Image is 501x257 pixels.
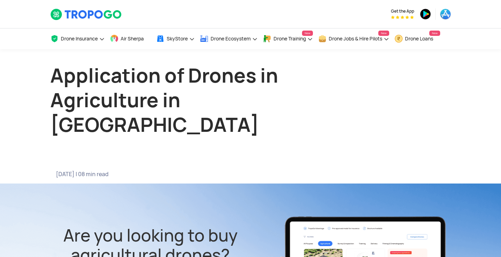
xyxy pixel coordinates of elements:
[121,36,144,41] span: Air Sherpa
[405,36,433,41] span: Drone Loans
[420,8,431,20] img: ic_playstore.png
[110,28,151,49] a: Air Sherpa
[391,8,414,14] span: Get the App
[329,36,382,41] span: Drone Jobs & Hire Pilots
[302,31,313,36] span: New
[211,36,251,41] span: Drone Ecosystem
[391,15,414,19] img: App Raking
[50,28,105,49] a: Drone Insurance
[378,31,389,36] span: New
[274,36,306,41] span: Drone Training
[200,28,258,49] a: Drone Ecosystem
[61,36,98,41] span: Drone Insurance
[167,36,188,41] span: SkyStore
[440,8,451,20] img: ic_appstore.png
[50,8,122,20] img: TropoGo Logo
[263,28,313,49] a: Drone TrainingNew
[318,28,389,49] a: Drone Jobs & Hire PilotsNew
[56,171,240,178] span: [DATE] | 08 min read
[394,28,440,49] a: Drone LoansNew
[429,31,440,36] span: New
[50,63,314,137] h1: Application of Drones in Agriculture in [GEOGRAPHIC_DATA]
[156,28,195,49] a: SkyStore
